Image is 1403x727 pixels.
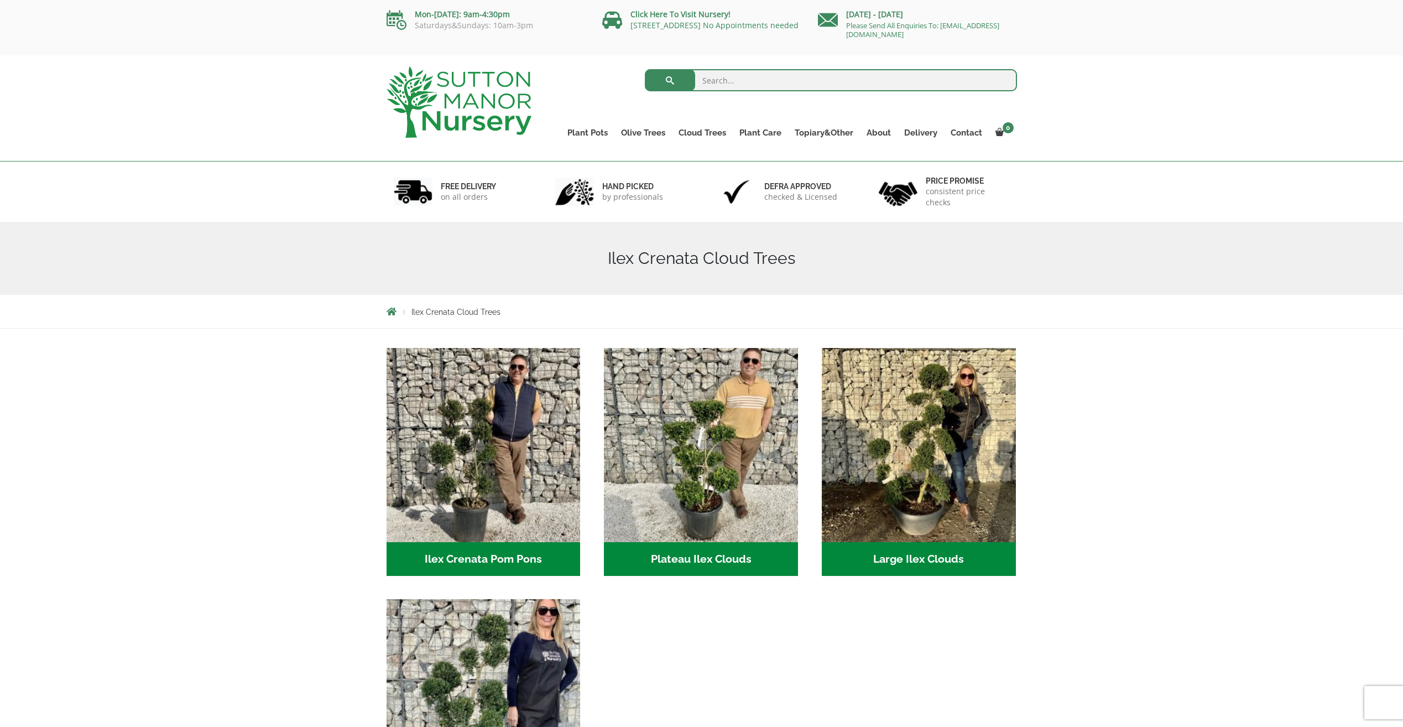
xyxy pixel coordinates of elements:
[944,125,989,141] a: Contact
[387,21,586,30] p: Saturdays&Sundays: 10am-3pm
[989,125,1017,141] a: 0
[788,125,860,141] a: Topiary&Other
[387,348,581,576] a: Visit product category Ilex Crenata Pom Pons
[394,178,432,206] img: 1.jpg
[630,20,799,30] a: [STREET_ADDRESS] No Appointments needed
[387,8,586,21] p: Mon-[DATE]: 9am-4:30pm
[860,125,898,141] a: About
[387,248,1017,268] h1: Ilex Crenata Cloud Trees
[733,125,788,141] a: Plant Care
[672,125,733,141] a: Cloud Trees
[898,125,944,141] a: Delivery
[926,176,1010,186] h6: Price promise
[387,307,1017,316] nav: Breadcrumbs
[764,191,837,202] p: checked & Licensed
[411,308,500,316] span: Ilex Crenata Cloud Trees
[879,175,917,209] img: 4.jpg
[602,181,663,191] h6: hand picked
[387,348,581,542] img: Ilex Crenata Pom Pons
[602,191,663,202] p: by professionals
[764,181,837,191] h6: Defra approved
[604,348,798,542] img: Plateau Ilex Clouds
[387,66,531,138] img: logo
[604,348,798,576] a: Visit product category Plateau Ilex Clouds
[630,9,731,19] a: Click Here To Visit Nursery!
[645,69,1017,91] input: Search...
[717,178,756,206] img: 3.jpg
[614,125,672,141] a: Olive Trees
[441,191,496,202] p: on all orders
[818,8,1017,21] p: [DATE] - [DATE]
[561,125,614,141] a: Plant Pots
[846,20,999,39] a: Please Send All Enquiries To: [EMAIL_ADDRESS][DOMAIN_NAME]
[1003,122,1014,133] span: 0
[926,186,1010,208] p: consistent price checks
[822,348,1016,542] img: Large Ilex Clouds
[822,348,1016,576] a: Visit product category Large Ilex Clouds
[604,542,798,577] h2: Plateau Ilex Clouds
[822,542,1016,577] h2: Large Ilex Clouds
[555,178,594,206] img: 2.jpg
[441,181,496,191] h6: FREE DELIVERY
[387,542,581,577] h2: Ilex Crenata Pom Pons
